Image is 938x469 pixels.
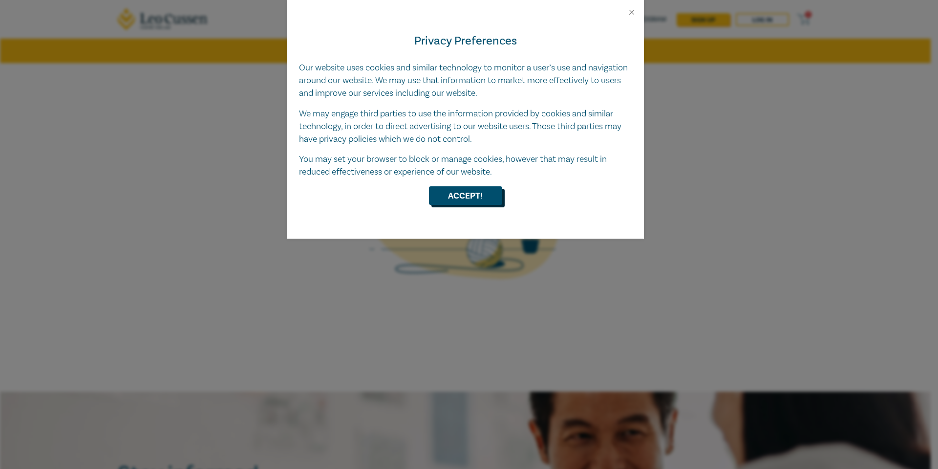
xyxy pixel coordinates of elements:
button: Close [627,8,636,17]
button: Accept! [429,186,502,205]
h4: Privacy Preferences [299,32,632,50]
p: We may engage third parties to use the information provided by cookies and similar technology, in... [299,108,632,146]
p: You may set your browser to block or manage cookies, however that may result in reduced effective... [299,153,632,179]
p: Our website uses cookies and similar technology to monitor a user’s use and navigation around our... [299,62,632,100]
